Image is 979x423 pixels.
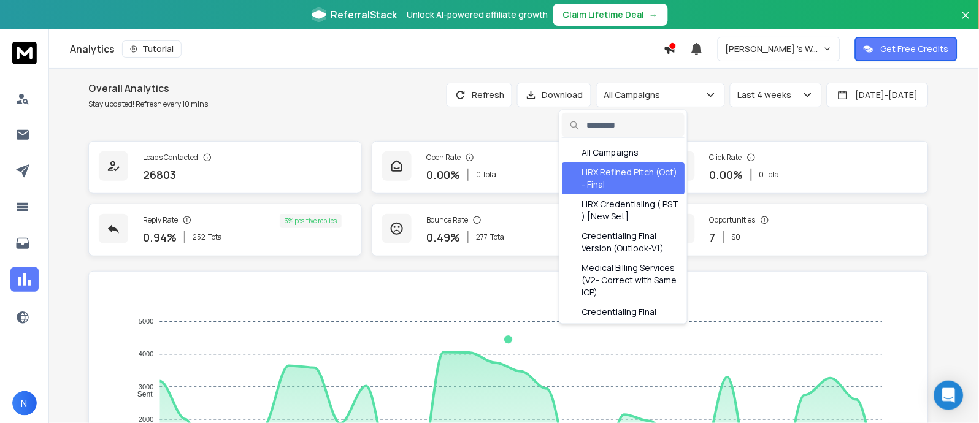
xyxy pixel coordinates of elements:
div: Credentialing Final Version (Outlook-V1) [562,226,685,258]
tspan: 2000 [139,416,153,423]
span: Sent [128,390,153,398]
p: 0 Total [476,170,498,180]
p: Opportunities [710,215,756,225]
div: Medical Billing Services (V2- Correct with Same ICP) [562,258,685,302]
p: 0 Total [759,170,781,180]
button: Close banner [958,7,974,37]
button: Claim Lifetime Deal [553,4,668,26]
p: Refresh [472,89,504,101]
div: HRX Refined Pitch (Oct) - Final [562,162,685,194]
p: Bounce Rate [426,215,468,225]
p: Stay updated! Refresh every 10 mins. [88,99,210,109]
p: 26803 [143,166,176,183]
button: Tutorial [122,40,182,58]
p: Last 4 weeks [738,89,797,101]
button: [DATE]-[DATE] [827,83,929,107]
div: Analytics [70,40,664,58]
p: Reply Rate [143,215,178,225]
span: 277 [476,232,488,242]
p: Download [542,89,583,101]
p: 7 [710,229,716,246]
div: HRX Credentialing ( PST ) [New Set] [562,194,685,226]
span: Total [208,232,224,242]
span: N [12,391,37,416]
p: All Campaigns [604,89,666,101]
tspan: 5000 [139,318,153,326]
span: → [650,9,658,21]
p: [PERSON_NAME] 's Workspace [726,43,823,55]
p: Click Rate [710,153,742,162]
p: 0.94 % [143,229,177,246]
span: 252 [193,232,205,242]
tspan: 3000 [139,383,153,391]
p: $ 0 [732,232,741,242]
span: ReferralStack [331,7,397,22]
p: 0.00 % [426,166,460,183]
p: Get Free Credits [881,43,949,55]
span: Total [490,232,506,242]
p: 0.49 % [426,229,460,246]
p: Unlock AI-powered affiliate growth [407,9,548,21]
h1: Overall Analytics [88,81,210,96]
p: Open Rate [426,153,461,162]
p: Leads Contacted [143,153,198,162]
div: 3 % positive replies [280,214,342,228]
div: All Campaigns [562,143,685,162]
div: Open Intercom Messenger [934,381,964,410]
p: 0.00 % [710,166,743,183]
tspan: 4000 [139,351,153,358]
div: Credentialing Final Version [562,302,685,334]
